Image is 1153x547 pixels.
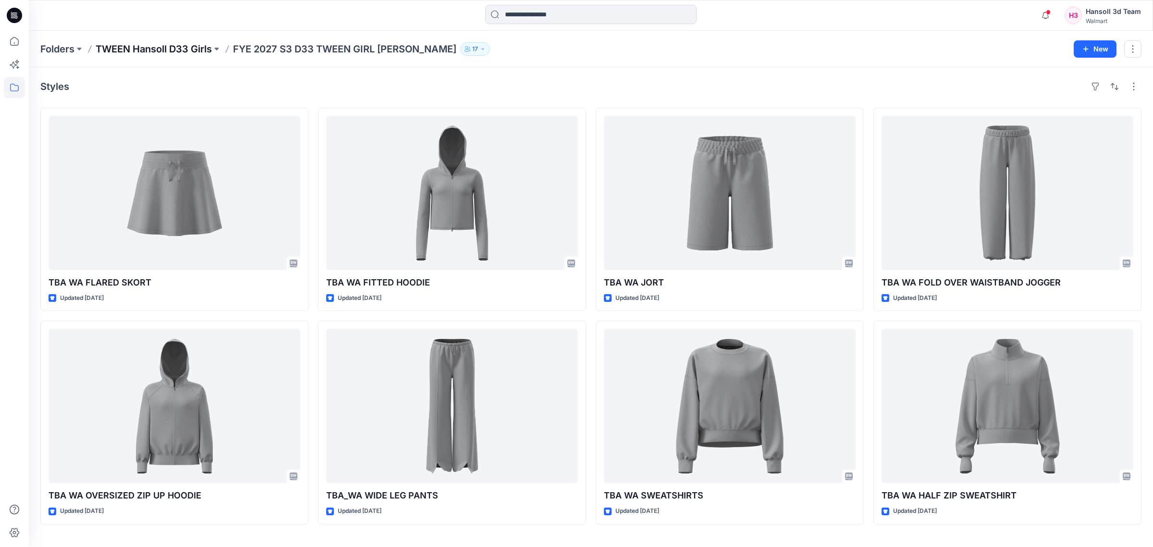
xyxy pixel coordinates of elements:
button: New [1074,40,1116,58]
p: Updated [DATE] [615,506,659,516]
a: Folders [40,42,74,56]
a: TBA WA HALF ZIP SWEATSHIRT [882,329,1133,483]
button: 17 [460,42,490,56]
p: Updated [DATE] [60,293,104,303]
p: TBA WA FLARED SKORT [49,276,300,289]
div: Walmart [1086,17,1141,25]
a: TBA_WA WIDE LEG PANTS [326,329,578,483]
p: Updated [DATE] [893,293,937,303]
a: TBA WA FOLD OVER WAISTBAND JOGGER [882,116,1133,270]
p: TBA WA OVERSIZED ZIP UP HOODIE [49,489,300,502]
div: H3 [1065,7,1082,24]
a: TBA WA FLARED SKORT [49,116,300,270]
p: TBA WA FITTED HOODIE [326,276,578,289]
p: Updated [DATE] [615,293,659,303]
p: Updated [DATE] [338,506,381,516]
p: Updated [DATE] [893,506,937,516]
a: TBA WA SWEATSHIRTS [604,329,856,483]
h4: Styles [40,81,69,92]
p: TBA WA FOLD OVER WAISTBAND JOGGER [882,276,1133,289]
p: TBA_WA WIDE LEG PANTS [326,489,578,502]
p: 17 [472,44,478,54]
a: TBA WA JORT [604,116,856,270]
p: TBA WA JORT [604,276,856,289]
a: TBA WA OVERSIZED ZIP UP HOODIE [49,329,300,483]
a: TWEEN Hansoll D33 Girls [96,42,212,56]
p: TBA WA SWEATSHIRTS [604,489,856,502]
p: Updated [DATE] [338,293,381,303]
p: TBA WA HALF ZIP SWEATSHIRT [882,489,1133,502]
p: FYE 2027 S3 D33 TWEEN GIRL [PERSON_NAME] [233,42,456,56]
div: Hansoll 3d Team [1086,6,1141,17]
p: Updated [DATE] [60,506,104,516]
a: TBA WA FITTED HOODIE [326,116,578,270]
